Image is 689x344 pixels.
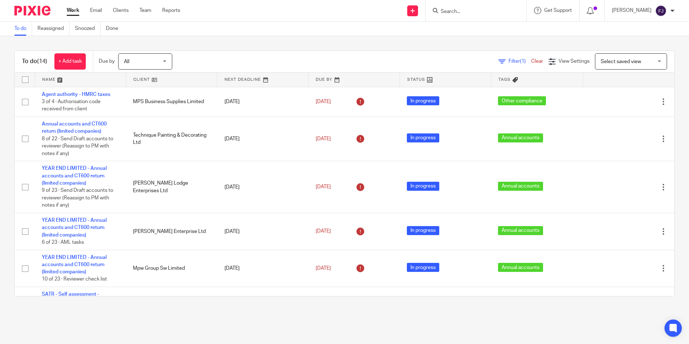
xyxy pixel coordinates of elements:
span: All [124,59,129,64]
span: Other compliance [498,96,546,105]
span: Annual accounts [498,226,543,235]
a: Clear [531,59,543,64]
span: [DATE] [316,184,331,189]
span: Filter [508,59,531,64]
a: Snoozed [75,22,101,36]
span: 3 of 4 · Authorisation code received from client [42,99,101,112]
span: 9 of 23 · Send Draft accounts to reviewer (Reassign to PM with notes if any) [42,188,113,208]
span: 6 of 23 · AML tasks [42,240,84,245]
span: Get Support [544,8,572,13]
td: [DATE] [217,161,308,213]
h1: To do [22,58,47,65]
span: Annual accounts [498,182,543,191]
a: Reports [162,7,180,14]
a: To do [14,22,32,36]
span: 10 of 23 · Reviewer check list [42,277,107,282]
a: Email [90,7,102,14]
td: [DATE] [217,250,308,287]
td: [DATE] [217,287,308,331]
a: Reassigned [37,22,70,36]
a: Clients [113,7,129,14]
span: Annual accounts [498,133,543,142]
span: In progress [407,96,439,105]
span: [DATE] [316,229,331,234]
p: [PERSON_NAME] [612,7,652,14]
span: (14) [37,58,47,64]
span: View Settings [559,59,590,64]
span: 8 of 22 · Send Draft accounts to reviewer (Reassign to PM with notes if any) [42,136,113,156]
p: Due by [99,58,115,65]
td: [PERSON_NAME] Lodge Enterprises Ltd [126,161,217,213]
td: [DATE] [217,116,308,161]
a: YEAR END LIMITED - Annual accounts and CT600 return (limited companies) [42,166,107,186]
a: YEAR END LIMITED - Annual accounts and CT600 return (limited companies) [42,218,107,238]
span: In progress [407,263,439,272]
input: Search [440,9,505,15]
span: (1) [520,59,526,64]
span: [DATE] [316,99,331,104]
span: Annual accounts [498,263,543,272]
span: In progress [407,182,439,191]
img: svg%3E [655,5,667,17]
td: [PERSON_NAME] Enterprise Ltd [126,213,217,250]
a: YEAR END LIMITED - Annual accounts and CT600 return (limited companies) [42,255,107,275]
span: [DATE] [316,266,331,271]
a: Team [139,7,151,14]
a: SATR - Self assessment - Personal tax return 24/25 [42,292,100,304]
span: Tags [498,78,511,81]
span: Select saved view [601,59,641,64]
span: In progress [407,226,439,235]
a: + Add task [54,53,86,70]
img: Pixie [14,6,50,16]
a: Work [67,7,79,14]
a: Agent authority - HMRC taxes [42,92,110,97]
span: In progress [407,133,439,142]
a: Done [106,22,124,36]
a: Annual accounts and CT600 return (limited companies) [42,122,107,134]
td: [DATE] [217,87,308,116]
td: Mpw Group Sw Limited [126,250,217,287]
td: MPS Business Supplies Limited [126,87,217,116]
span: [DATE] [316,136,331,141]
td: Technique Painting & Decorating Ltd [126,116,217,161]
td: [DATE] [217,213,308,250]
td: [PERSON_NAME] [126,287,217,331]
